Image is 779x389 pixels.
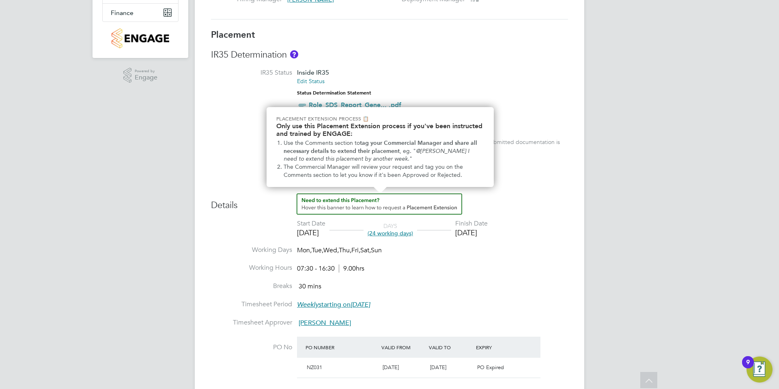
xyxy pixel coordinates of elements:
span: Finance [111,9,133,17]
button: About IR35 [290,50,298,58]
span: [DATE] [430,364,446,371]
div: Valid From [379,340,427,355]
div: Need to extend this Placement? Hover this banner. [267,107,494,187]
a: Role_SDS_Report_Gene... .pdf [309,101,401,109]
div: Start Date [297,219,325,228]
div: PO Number [303,340,379,355]
label: Breaks [211,282,292,290]
span: " [409,155,412,162]
span: [PERSON_NAME] [299,319,351,327]
h3: IR35 Determination [211,49,568,61]
div: Valid To [427,340,474,355]
span: Engage [135,74,157,81]
span: NZ031 [307,364,322,371]
a: Edit Status [297,77,325,85]
span: Tue, [312,246,323,254]
span: Wed, [323,246,339,254]
label: Timesheet Approver [211,318,292,327]
span: starting on [297,301,370,309]
label: IR35 Status [211,69,292,77]
span: [DATE] [383,364,399,371]
span: , eg. " [400,148,416,155]
button: Open Resource Center, 9 new notifications [747,357,773,383]
h2: Only use this Placement Extension process if you've been instructed and trained by ENGAGE: [276,122,484,138]
div: 07:30 - 16:30 [297,264,364,273]
em: [DATE] [351,301,370,309]
span: Thu, [339,246,351,254]
label: IR35 Risk [211,118,292,127]
em: @[PERSON_NAME] I need to extend this placement by another week. [284,148,471,163]
span: 9.00hrs [339,264,364,273]
b: Placement [211,29,255,40]
strong: tag your Commercial Manager and share all necessary details to extend their placement [284,140,479,155]
div: [DATE] [455,228,488,237]
span: Sat, [360,246,371,254]
h3: Details [211,193,568,211]
div: 9 [746,362,750,373]
div: Finish Date [455,219,488,228]
span: PO Expired [477,364,504,371]
div: DAYS [364,222,417,237]
label: PO No [211,343,292,352]
img: countryside-properties-logo-retina.png [112,28,169,48]
a: Go to home page [102,28,179,48]
span: Inside IR35 [297,69,329,76]
em: Weekly [297,301,318,309]
label: Working Hours [211,264,292,272]
span: (24 working days) [368,230,413,237]
button: How to extend a Placement? [297,193,462,215]
label: Timesheet Period [211,300,292,309]
span: 30 mins [299,282,321,290]
strong: Status Determination Statement [297,90,371,96]
li: The Commercial Manager will review your request and tag you on the Comments section to let you kn... [284,163,484,179]
p: Placement Extension Process 📋 [276,115,484,122]
div: Expiry [474,340,521,355]
span: Fri, [351,246,360,254]
div: [DATE] [297,228,325,237]
span: Mon, [297,246,312,254]
span: Use the Comments section to [284,140,360,146]
span: Powered by [135,68,157,75]
span: Sun [371,246,382,254]
label: Working Days [211,246,292,254]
